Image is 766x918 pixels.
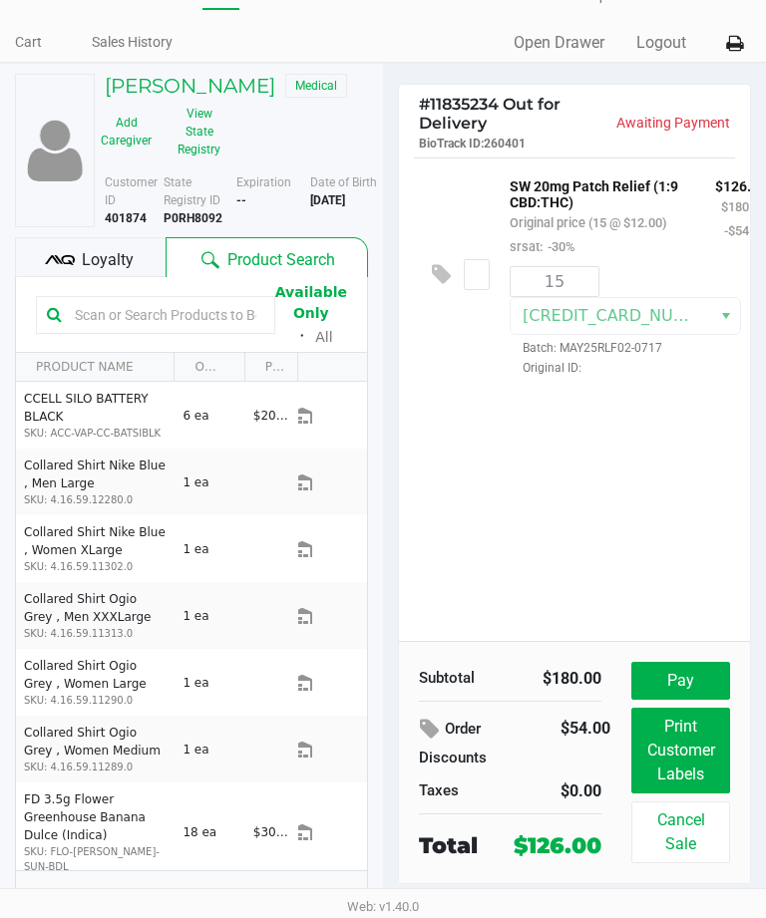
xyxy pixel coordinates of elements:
[16,582,174,649] td: Collared Shirt Ogio Grey , Men XXXLarge
[174,582,243,649] td: 1 ea
[419,779,496,802] div: Taxes
[174,782,243,882] td: 18 ea
[16,353,174,382] th: PRODUCT NAME
[514,829,601,862] div: $126.00
[105,175,158,207] span: Customer ID
[289,327,315,346] span: ᛫
[419,95,430,114] span: #
[320,879,358,917] span: Page 7
[253,408,295,423] span: $20.00
[347,899,419,914] span: Web: v1.40.0
[174,382,243,449] td: 6 ea
[16,649,174,716] td: Collared Shirt Ogio Grey , Women Large
[92,30,173,55] a: Sales History
[24,626,166,641] p: SKU: 4.16.59.11313.0
[15,30,42,55] a: Cart
[82,248,134,272] span: Loyalty
[419,712,531,769] div: Order Discounts
[510,239,574,254] small: srsat:
[105,74,275,98] h5: [PERSON_NAME]
[510,341,662,355] span: Batch: MAY25RLF02-0717
[357,879,395,917] span: Page 8
[24,693,166,708] p: SKU: 4.16.59.11290.0
[310,175,377,189] span: Date of Birth
[174,649,243,716] td: 1 ea
[543,239,574,254] span: -30%
[285,74,347,98] span: Medical
[209,879,247,917] span: Page 4
[283,879,321,917] span: Page 6
[24,844,166,874] p: SKU: FLO-[PERSON_NAME]-SUN-BDL
[636,31,686,55] button: Logout
[174,353,243,382] th: ON HAND
[24,426,166,441] p: SKU: ACC-VAP-CC-BATSIBLK
[510,215,666,230] small: Original price (15 @ $12.00)
[105,211,147,225] b: 401874
[174,449,243,515] td: 1 ea
[16,716,174,782] td: Collared Shirt Ogio Grey , Women Medium
[16,449,174,515] td: Collared Shirt Nike Blue , Men Large
[24,492,166,507] p: SKU: 4.16.59.12280.0
[510,173,685,210] p: SW 20mg Patch Relief (1:9 CBD:THC)
[526,667,602,691] div: $180.00
[631,662,730,700] button: Pay
[99,879,137,917] span: Page 1
[484,137,526,151] span: 260401
[236,193,246,207] b: --
[61,879,99,917] span: Go to the previous page
[419,667,496,690] div: Subtotal
[173,879,210,917] span: Page 3
[244,353,297,382] th: PRICE
[315,327,332,348] button: All
[164,211,222,225] b: P0RH8092
[24,559,166,574] p: SKU: 4.16.59.11302.0
[526,779,602,803] div: $0.00
[310,193,345,207] b: [DATE]
[164,175,220,207] span: State Registry ID
[67,300,264,330] input: Scan or Search Products to Begin
[136,879,174,917] span: Page 2
[561,712,601,746] div: $54.00
[16,382,174,449] td: CCELL SILO BATTERY BLACK
[227,248,335,272] span: Product Search
[574,113,730,134] p: Awaiting Payment
[253,825,295,840] span: $30.00
[631,708,730,793] button: Print Customer Labels
[174,515,243,582] td: 1 ea
[24,879,62,917] span: Go to the first page
[514,31,604,55] button: Open Drawer
[419,95,561,133] span: 11835234 Out for Delivery
[88,107,165,156] button: Add Caregiver
[16,515,174,582] td: Collared Shirt Nike Blue , Women XLarge
[16,782,174,882] td: FD 3.5g Flower Greenhouse Banana Dulce (Indica)
[631,801,730,863] button: Cancel Sale
[246,879,284,917] span: Page 5
[419,137,484,151] span: BioTrack ID:
[16,353,367,870] div: Data table
[174,716,243,782] td: 1 ea
[419,829,484,862] div: Total
[236,175,291,189] span: Expiration
[165,98,221,165] button: View State Registry
[24,760,166,774] p: SKU: 4.16.59.11289.0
